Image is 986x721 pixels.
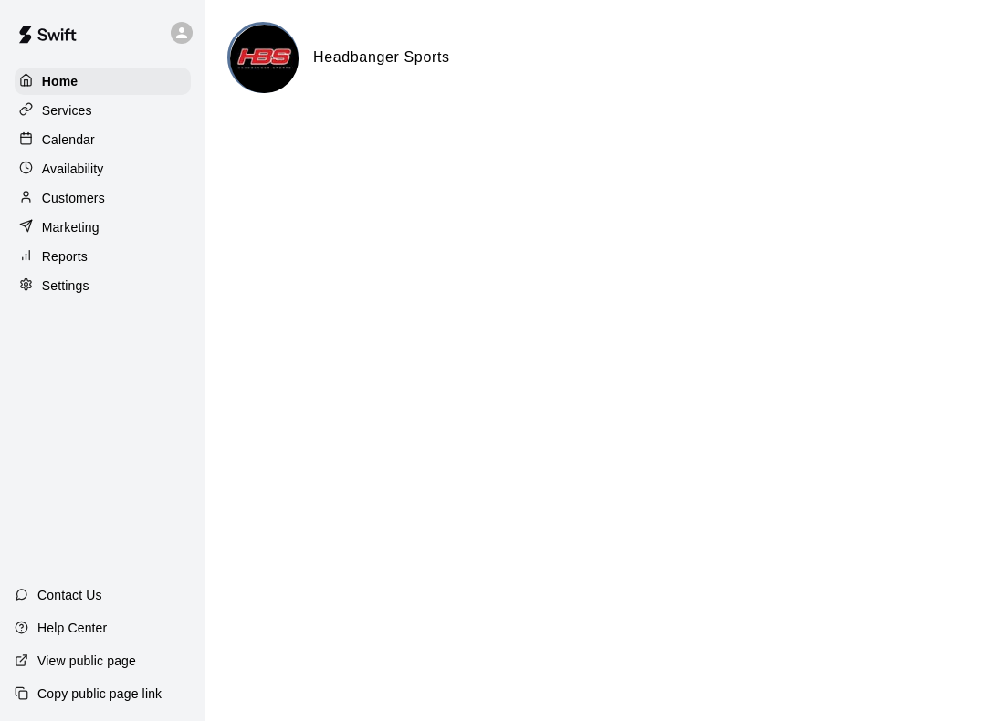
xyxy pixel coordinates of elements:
h6: Headbanger Sports [313,46,450,69]
a: Calendar [15,126,191,153]
p: Calendar [42,131,95,149]
p: View public page [37,652,136,670]
p: Home [42,72,79,90]
a: Settings [15,272,191,299]
a: Services [15,97,191,124]
p: Availability [42,160,104,178]
p: Help Center [37,619,107,637]
p: Services [42,101,92,120]
p: Copy public page link [37,684,162,703]
p: Marketing [42,218,100,236]
p: Customers [42,189,105,207]
a: Reports [15,243,191,270]
a: Marketing [15,214,191,241]
a: Availability [15,155,191,183]
a: Home [15,68,191,95]
p: Reports [42,247,88,266]
p: Settings [42,277,89,295]
p: Contact Us [37,586,102,604]
img: Headbanger Sports logo [230,25,299,93]
a: Customers [15,184,191,212]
